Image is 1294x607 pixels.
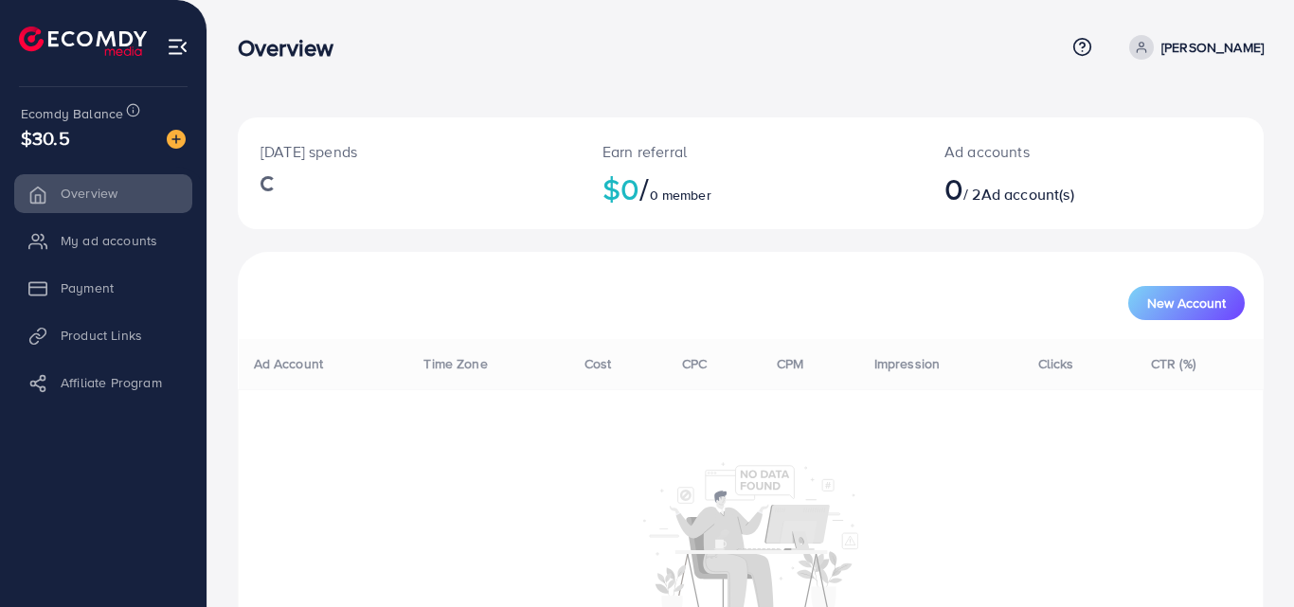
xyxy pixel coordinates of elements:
p: [DATE] spends [261,140,557,163]
img: menu [167,36,189,58]
span: Ad account(s) [981,184,1074,205]
a: [PERSON_NAME] [1122,35,1264,60]
span: 0 [944,167,963,210]
p: Ad accounts [944,140,1156,163]
span: New Account [1147,296,1226,310]
p: Earn referral [602,140,899,163]
span: 0 member [650,186,711,205]
img: logo [19,27,147,56]
h2: $0 [602,170,899,206]
span: $30.5 [21,124,70,152]
h2: / 2 [944,170,1156,206]
p: [PERSON_NAME] [1161,36,1264,59]
img: image [167,130,186,149]
button: New Account [1128,286,1245,320]
span: Ecomdy Balance [21,104,123,123]
h3: Overview [238,34,349,62]
span: / [639,167,649,210]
